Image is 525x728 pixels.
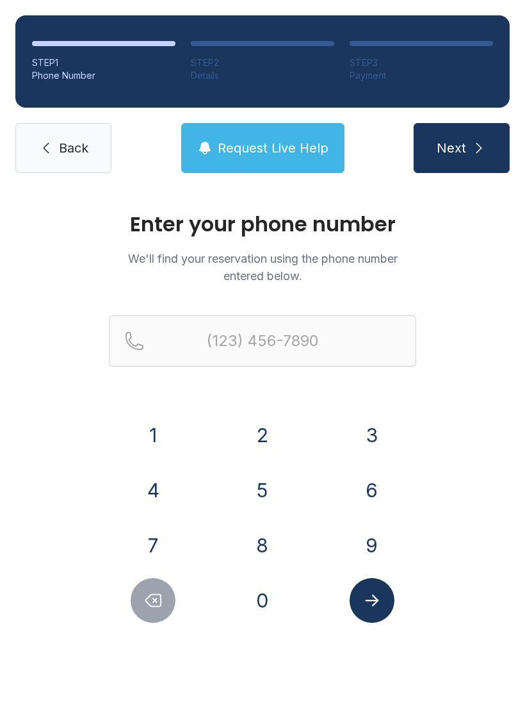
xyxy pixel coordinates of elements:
[350,468,394,513] button: 6
[109,250,416,285] p: We'll find your reservation using the phone number entered below.
[131,413,175,458] button: 1
[350,413,394,458] button: 3
[191,56,334,69] div: STEP 2
[109,315,416,367] input: Reservation phone number
[350,578,394,623] button: Submit lookup form
[350,56,493,69] div: STEP 3
[350,523,394,568] button: 9
[437,139,466,157] span: Next
[32,69,175,82] div: Phone Number
[59,139,88,157] span: Back
[218,139,328,157] span: Request Live Help
[131,468,175,513] button: 4
[131,578,175,623] button: Delete number
[240,578,285,623] button: 0
[109,214,416,235] h1: Enter your phone number
[240,413,285,458] button: 2
[240,468,285,513] button: 5
[240,523,285,568] button: 8
[191,69,334,82] div: Details
[350,69,493,82] div: Payment
[131,523,175,568] button: 7
[32,56,175,69] div: STEP 1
